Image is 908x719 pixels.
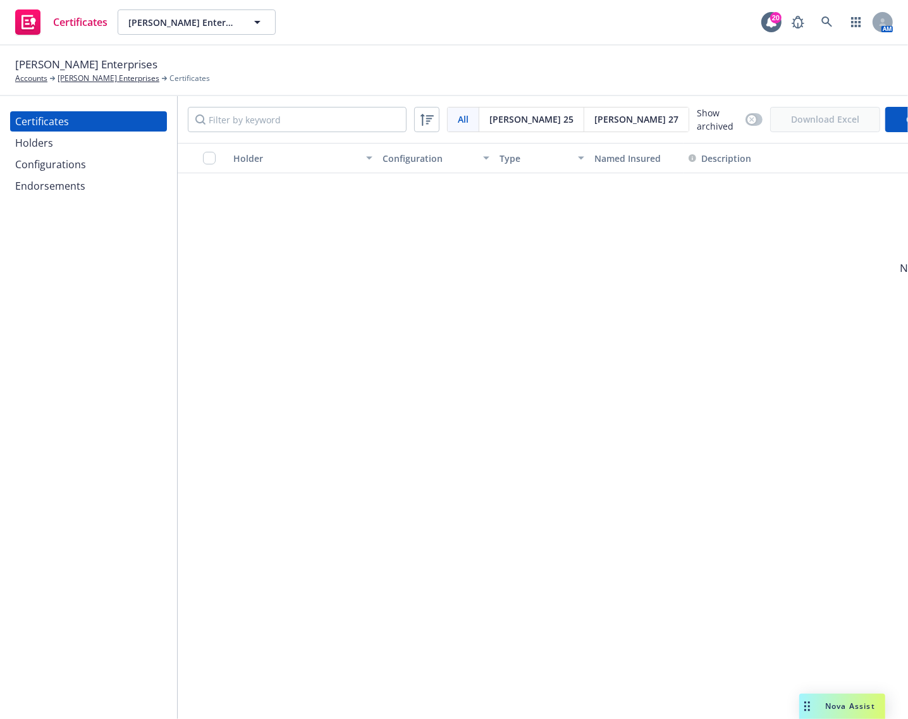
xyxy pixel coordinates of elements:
[785,9,811,35] a: Report a Bug
[15,154,86,175] div: Configurations
[383,152,475,165] div: Configuration
[799,694,885,719] button: Nova Assist
[58,73,159,84] a: [PERSON_NAME] Enterprises
[594,152,678,165] div: Named Insured
[15,111,69,132] div: Certificates
[15,133,53,153] div: Holders
[15,56,157,73] span: [PERSON_NAME] Enterprises
[10,154,167,175] a: Configurations
[825,701,875,711] span: Nova Assist
[689,152,751,165] button: Description
[169,73,210,84] span: Certificates
[15,73,47,84] a: Accounts
[10,111,167,132] a: Certificates
[233,152,359,165] div: Holder
[128,16,238,29] span: [PERSON_NAME] Enterprises
[10,4,113,40] a: Certificates
[15,176,85,196] div: Endorsements
[494,143,589,173] button: Type
[770,107,880,132] span: Download Excel
[10,133,167,153] a: Holders
[377,143,494,173] button: Configuration
[770,12,782,23] div: 20
[799,694,815,719] div: Drag to move
[203,152,216,164] input: Select all
[188,107,407,132] input: Filter by keyword
[589,143,684,173] button: Named Insured
[458,113,469,126] span: All
[500,152,570,165] div: Type
[228,143,377,173] button: Holder
[53,17,107,27] span: Certificates
[489,113,574,126] span: [PERSON_NAME] 25
[844,9,869,35] a: Switch app
[118,9,276,35] button: [PERSON_NAME] Enterprises
[814,9,840,35] a: Search
[594,113,678,126] span: [PERSON_NAME] 27
[10,176,167,196] a: Endorsements
[697,106,740,133] span: Show archived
